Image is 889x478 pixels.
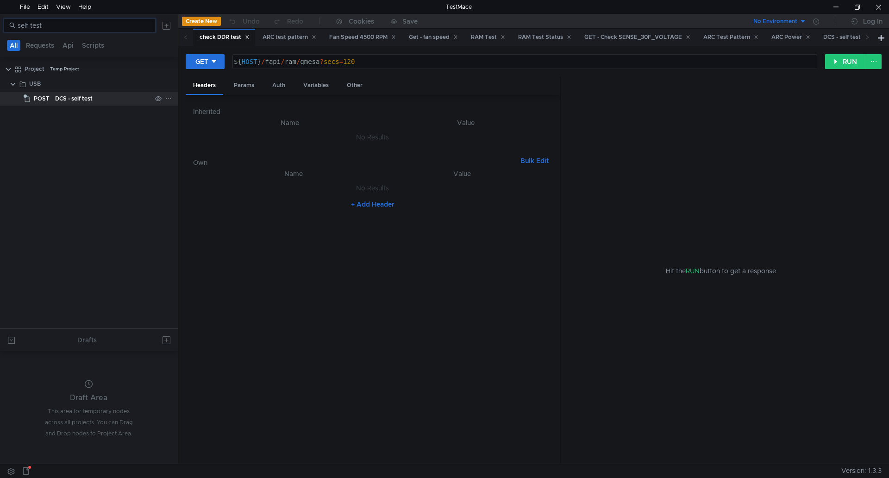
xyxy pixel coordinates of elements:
nz-embed-empty: No Results [356,133,389,141]
span: RUN [686,267,700,275]
div: Fan Speed 4500 RPM [329,32,396,42]
button: Requests [23,40,57,51]
button: Bulk Edit [517,155,552,166]
div: Drafts [77,334,97,346]
div: USB [29,77,41,91]
button: Api [60,40,76,51]
div: DCS - self test [823,32,869,42]
button: + Add Header [347,199,398,210]
button: RUN [825,54,866,69]
th: Name [208,168,380,179]
div: Auth [265,77,293,94]
div: Undo [243,16,260,27]
div: Params [226,77,262,94]
div: RAM Test [471,32,505,42]
div: ARC Power [771,32,810,42]
button: GET [186,54,225,69]
span: POST [34,92,50,106]
span: Version: 1.3.3 [841,464,882,478]
th: Value [380,117,552,128]
button: All [7,40,20,51]
button: Redo [266,14,310,28]
input: Search... [18,20,150,31]
div: Save [402,18,418,25]
div: RAM Test Status [518,32,571,42]
div: Redo [287,16,303,27]
div: GET [195,57,208,67]
div: Cookies [349,16,374,27]
div: DCS - self test [55,92,93,106]
button: No Environment [742,14,807,29]
div: Log In [863,16,883,27]
div: ARC Test Pattern [703,32,758,42]
h6: Own [193,157,517,168]
div: Temp Project [50,62,79,76]
button: Scripts [79,40,107,51]
div: Get - fan speed [409,32,458,42]
th: Value [379,168,545,179]
nz-embed-empty: No Results [356,184,389,192]
div: No Environment [753,17,797,26]
div: GET - Check SENSE_30F_VOLTAGE [584,32,690,42]
button: Undo [221,14,266,28]
div: Project [25,62,44,76]
div: check DDR test [200,32,250,42]
th: Name [200,117,380,128]
button: Create New [182,17,221,26]
div: Other [339,77,370,94]
h6: Inherited [193,106,552,117]
span: Hit the button to get a response [666,266,776,276]
div: Headers [186,77,223,95]
div: Variables [296,77,336,94]
div: ARC test pattern [263,32,316,42]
